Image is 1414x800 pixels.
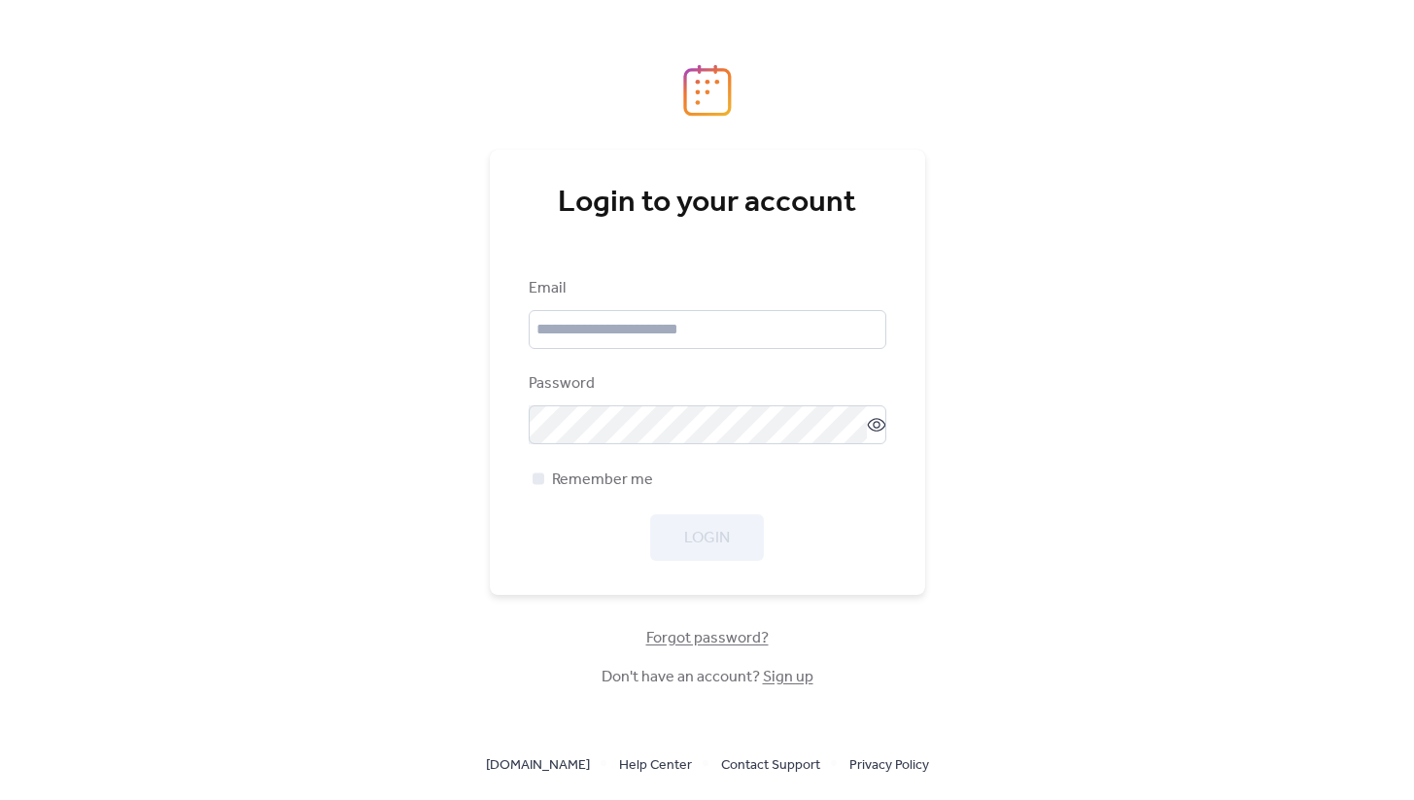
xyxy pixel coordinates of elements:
[529,372,882,396] div: Password
[721,752,820,777] a: Contact Support
[529,184,886,223] div: Login to your account
[486,754,590,778] span: [DOMAIN_NAME]
[552,469,653,492] span: Remember me
[763,662,813,692] a: Sign up
[646,633,769,643] a: Forgot password?
[486,752,590,777] a: [DOMAIN_NAME]
[529,277,882,300] div: Email
[721,754,820,778] span: Contact Support
[683,64,732,117] img: logo
[849,752,929,777] a: Privacy Policy
[619,752,692,777] a: Help Center
[646,627,769,650] span: Forgot password?
[619,754,692,778] span: Help Center
[602,666,813,689] span: Don't have an account?
[849,754,929,778] span: Privacy Policy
